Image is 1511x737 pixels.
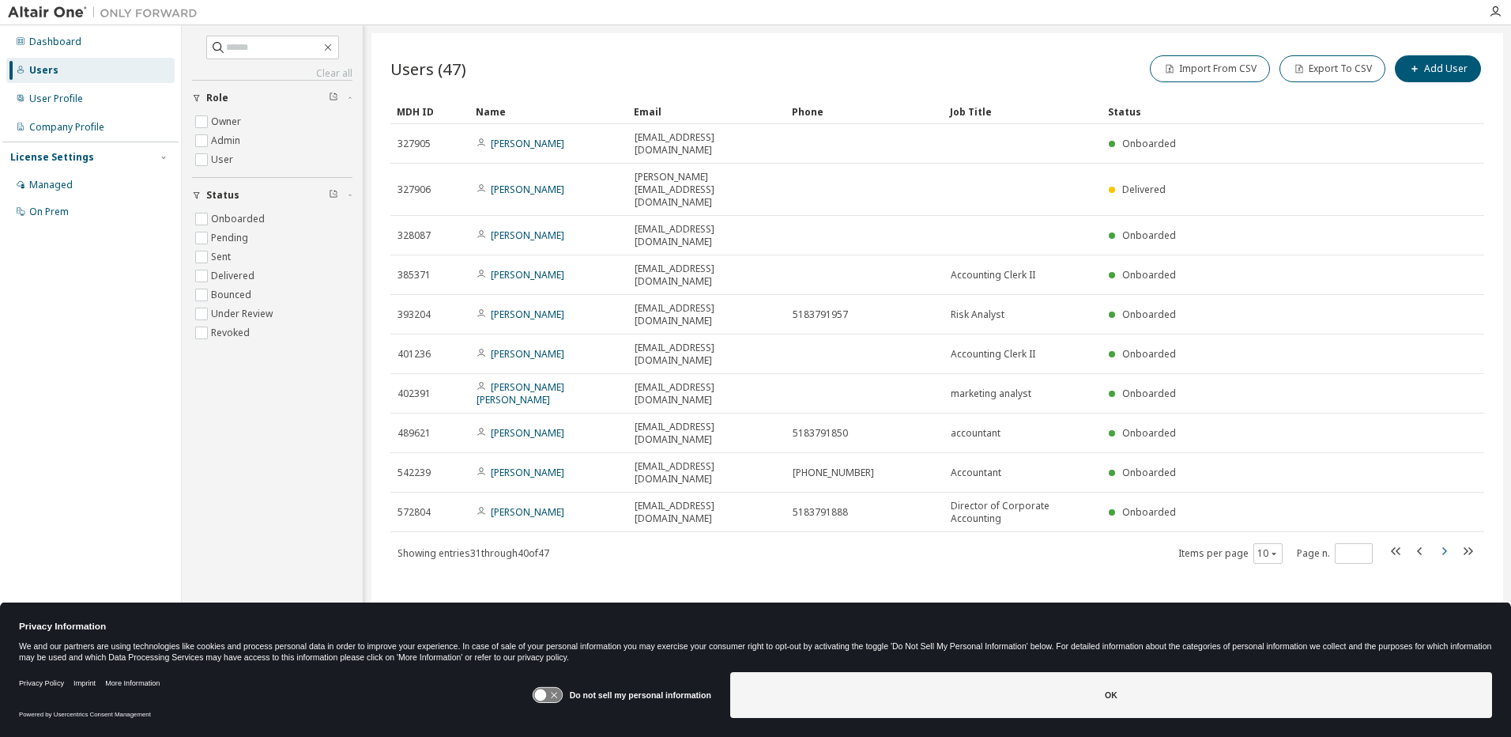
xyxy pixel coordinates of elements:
span: [EMAIL_ADDRESS][DOMAIN_NAME] [635,223,778,248]
span: [EMAIL_ADDRESS][DOMAIN_NAME] [635,381,778,406]
span: Clear filter [329,92,338,104]
a: [PERSON_NAME] [491,505,564,519]
span: 402391 [398,387,431,400]
label: Sent [211,248,234,266]
div: Company Profile [29,121,104,134]
span: Onboarded [1122,505,1176,519]
a: [PERSON_NAME] [491,426,564,440]
button: Import From CSV [1150,55,1270,82]
div: Dashboard [29,36,81,48]
span: 393204 [398,308,431,321]
span: [EMAIL_ADDRESS][DOMAIN_NAME] [635,302,778,327]
span: Clear filter [329,189,338,202]
div: Name [476,99,621,124]
span: Onboarded [1122,229,1176,242]
span: Accountant [951,467,1001,479]
span: 572804 [398,506,431,519]
span: [EMAIL_ADDRESS][DOMAIN_NAME] [635,342,778,367]
span: [EMAIL_ADDRESS][DOMAIN_NAME] [635,421,778,446]
span: Onboarded [1122,137,1176,150]
div: Users [29,64,58,77]
a: [PERSON_NAME] [491,308,564,321]
button: Role [192,81,352,115]
span: 327905 [398,138,431,150]
span: Items per page [1178,543,1283,564]
a: [PERSON_NAME] [491,466,564,479]
span: Onboarded [1122,387,1176,400]
label: Admin [211,131,243,150]
span: Risk Analyst [951,308,1004,321]
span: 328087 [398,229,431,242]
div: MDH ID [397,99,463,124]
button: 10 [1257,547,1279,560]
label: User [211,150,236,169]
label: Bounced [211,285,254,304]
span: accountant [951,427,1000,440]
a: [PERSON_NAME] [PERSON_NAME] [477,380,564,406]
span: Status [206,189,239,202]
span: [EMAIL_ADDRESS][DOMAIN_NAME] [635,263,778,288]
span: Onboarded [1122,426,1176,440]
span: Onboarded [1122,347,1176,361]
span: Users (47) [390,58,466,80]
div: User Profile [29,93,83,105]
span: Role [206,92,228,104]
span: [PHONE_NUMBER] [793,467,874,479]
span: [EMAIL_ADDRESS][DOMAIN_NAME] [635,500,778,525]
span: Showing entries 31 through 40 of 47 [398,546,549,560]
label: Revoked [211,323,253,342]
span: Page n. [1297,543,1373,564]
button: Export To CSV [1279,55,1385,82]
a: Clear all [192,67,352,80]
a: [PERSON_NAME] [491,183,564,196]
a: [PERSON_NAME] [491,268,564,282]
a: [PERSON_NAME] [491,347,564,361]
span: 5183791888 [793,506,848,519]
label: Delivered [211,266,258,285]
span: Onboarded [1122,308,1176,321]
span: Delivered [1122,183,1166,196]
span: Accounting Clerk II [951,348,1035,361]
span: 5183791957 [793,308,848,321]
label: Under Review [211,304,276,323]
span: 385371 [398,269,431,282]
div: Job Title [950,99,1095,124]
span: Onboarded [1122,268,1176,282]
span: Director of Corporate Accounting [951,500,1095,525]
button: Add User [1395,55,1481,82]
label: Pending [211,229,251,248]
img: Altair One [8,5,205,21]
span: 489621 [398,427,431,440]
div: License Settings [10,151,94,164]
span: Onboarded [1122,466,1176,479]
div: On Prem [29,206,69,218]
div: Managed [29,179,73,191]
label: Owner [211,112,244,131]
label: Onboarded [211,210,268,229]
div: Status [1108,99,1402,124]
div: Phone [792,99,937,124]
span: 327906 [398,183,431,196]
span: Accounting Clerk II [951,269,1035,282]
button: Status [192,178,352,213]
a: [PERSON_NAME] [491,137,564,150]
span: [PERSON_NAME][EMAIL_ADDRESS][DOMAIN_NAME] [635,171,778,209]
span: [EMAIL_ADDRESS][DOMAIN_NAME] [635,131,778,157]
div: Email [634,99,779,124]
span: marketing analyst [951,387,1031,400]
span: [EMAIL_ADDRESS][DOMAIN_NAME] [635,460,778,486]
a: [PERSON_NAME] [491,229,564,242]
span: 401236 [398,348,431,361]
span: 542239 [398,467,431,479]
span: 5183791850 [793,427,848,440]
